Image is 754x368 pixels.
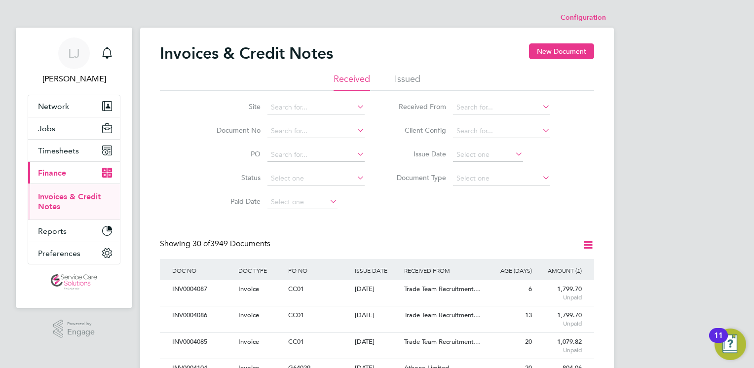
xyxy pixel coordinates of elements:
span: 20 [525,337,532,346]
span: CC01 [288,311,304,319]
span: Trade Team Recruitment… [404,311,480,319]
span: 6 [528,285,532,293]
span: Trade Team Recruitment… [404,337,480,346]
span: Engage [67,328,95,336]
div: INV0004085 [170,333,236,351]
button: Reports [28,220,120,242]
span: CC01 [288,337,304,346]
span: Lucy Jolley [28,73,120,85]
span: 3949 Documents [192,239,270,249]
label: Document Type [389,173,446,182]
li: Configuration [561,8,606,28]
div: 1,799.70 [534,306,584,332]
span: Invoice [238,285,259,293]
button: Open Resource Center, 11 new notifications [715,329,746,360]
span: Invoice [238,311,259,319]
input: Select one [267,195,338,209]
span: 13 [525,311,532,319]
span: Reports [38,226,67,236]
span: Network [38,102,69,111]
span: Jobs [38,124,55,133]
input: Search for... [453,124,550,138]
span: Trade Team Recruitment… [404,285,480,293]
label: PO [204,149,261,158]
input: Search for... [267,101,365,114]
span: Timesheets [38,146,79,155]
label: Received From [389,102,446,111]
label: Paid Date [204,197,261,206]
div: RECEIVED FROM [402,259,485,282]
button: Finance [28,162,120,184]
h2: Invoices & Credit Notes [160,43,333,63]
div: Showing [160,239,272,249]
button: Jobs [28,117,120,139]
span: 30 of [192,239,210,249]
div: PO NO [286,259,352,282]
span: Preferences [38,249,80,258]
div: [DATE] [352,333,402,351]
button: Preferences [28,242,120,264]
div: INV0004087 [170,280,236,298]
div: Finance [28,184,120,220]
div: INV0004086 [170,306,236,325]
label: Status [204,173,261,182]
div: [DATE] [352,306,402,325]
a: Powered byEngage [53,320,95,338]
input: Search for... [267,148,365,162]
span: Powered by [67,320,95,328]
label: Document No [204,126,261,135]
label: Issue Date [389,149,446,158]
label: Client Config [389,126,446,135]
a: Go to home page [28,274,120,290]
div: 1,799.70 [534,280,584,306]
button: New Document [529,43,594,59]
div: [DATE] [352,280,402,298]
span: Unpaid [537,320,582,328]
div: DOC TYPE [236,259,286,282]
input: Select one [453,172,550,185]
input: Search for... [453,101,550,114]
span: Unpaid [537,346,582,354]
input: Search for... [267,124,365,138]
div: 11 [714,335,723,348]
button: Timesheets [28,140,120,161]
label: Site [204,102,261,111]
div: AGE (DAYS) [485,259,534,282]
input: Select one [453,148,523,162]
li: Issued [395,73,420,91]
img: servicecare-logo-retina.png [51,274,97,290]
span: Finance [38,168,66,178]
span: CC01 [288,285,304,293]
a: Invoices & Credit Notes [38,192,101,211]
div: 1,079.82 [534,333,584,359]
div: ISSUE DATE [352,259,402,282]
nav: Main navigation [16,28,132,308]
a: LJ[PERSON_NAME] [28,37,120,85]
div: AMOUNT (£) [534,259,584,282]
span: Unpaid [537,294,582,301]
button: Network [28,95,120,117]
div: DOC NO [170,259,236,282]
span: Invoice [238,337,259,346]
input: Select one [267,172,365,185]
span: LJ [68,47,80,60]
li: Received [334,73,370,91]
